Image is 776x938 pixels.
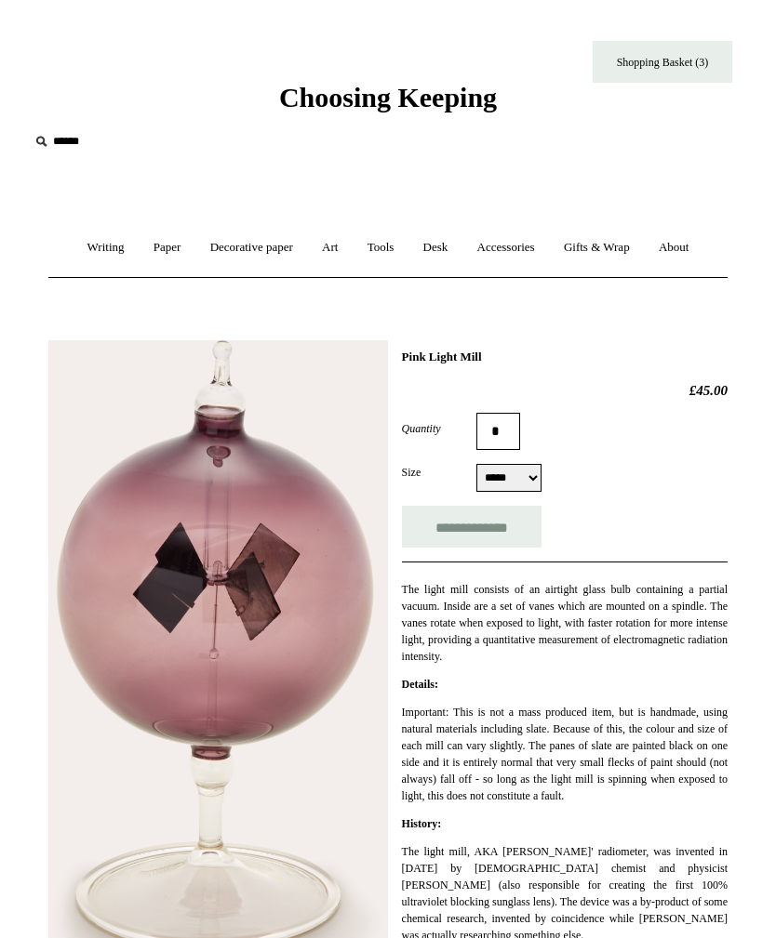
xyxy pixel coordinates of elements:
[402,420,476,437] label: Quantity
[402,382,728,399] h2: £45.00
[402,464,476,481] label: Size
[410,223,462,272] a: Desk
[402,817,442,830] strong: History:
[593,41,732,83] a: Shopping Basket (3)
[74,223,138,272] a: Writing
[646,223,702,272] a: About
[309,223,351,272] a: Art
[197,223,306,272] a: Decorative paper
[402,704,728,804] p: Important: This is not a mass produced item, but is handmade, using natural materials including s...
[279,82,497,112] span: Choosing Keeping
[402,581,728,665] p: The light mill consists of an airtight glass bulb containing a partial vacuum. Inside are a set o...
[551,223,643,272] a: Gifts & Wrap
[402,350,728,364] h1: Pink Light Mill
[402,678,438,691] strong: Details:
[140,223,194,272] a: Paper
[355,223,408,272] a: Tools
[464,223,548,272] a: Accessories
[279,97,497,110] a: Choosing Keeping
